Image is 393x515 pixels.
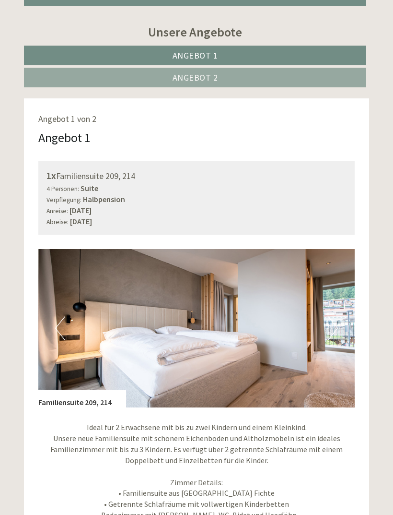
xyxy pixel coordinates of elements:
[328,316,338,340] button: Next
[14,47,148,53] small: 21:06
[141,7,175,24] div: [DATE]
[118,59,302,67] div: Sie
[46,169,56,181] b: 1x
[38,113,96,124] span: Angebot 1 von 2
[173,72,218,83] span: Angebot 2
[46,196,81,204] small: Verpflegung:
[69,205,92,215] b: [DATE]
[38,390,126,408] div: Familiensuite 209, 214
[173,50,218,61] span: Angebot 1
[46,218,69,226] small: Abreise:
[46,207,68,215] small: Anreise:
[38,249,355,407] img: image
[46,185,79,193] small: 4 Personen:
[83,194,125,204] b: Halbpension
[254,250,316,270] button: Senden
[14,28,148,36] div: Inso Sonnenheim
[7,26,152,55] div: Guten Tag, wie können wir Ihnen helfen?
[46,169,347,183] div: Familiensuite 209, 214
[118,111,302,118] small: 21:07
[70,216,92,226] b: [DATE]
[38,129,91,146] div: Angebot 1
[55,316,65,340] button: Previous
[24,23,366,41] div: Unsere Angebote
[113,57,310,119] div: Hallo, vielen Dank für Ihr Angebot. Würden Sie mir bitte noch ein Angebot mitbeinem Tag länger ma...
[81,183,98,193] b: Suite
